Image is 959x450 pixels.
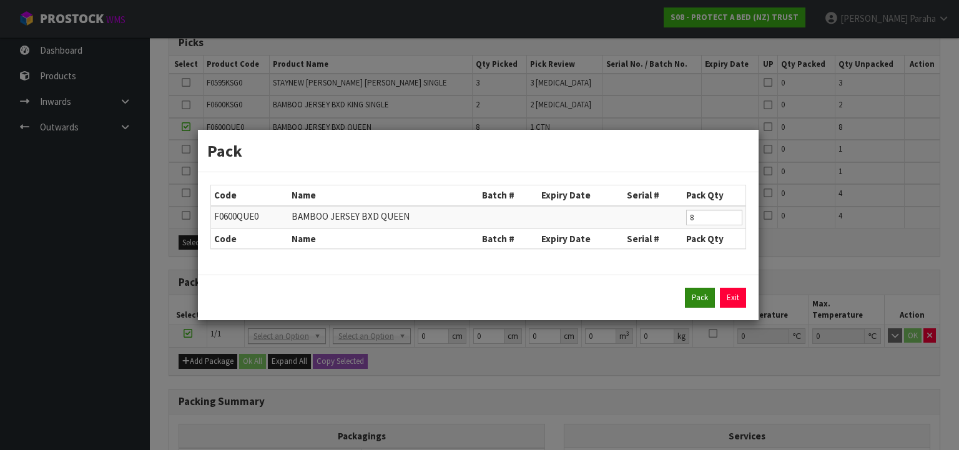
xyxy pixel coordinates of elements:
th: Code [211,228,288,248]
th: Code [211,185,288,205]
th: Name [288,185,479,205]
th: Expiry Date [538,185,623,205]
h3: Pack [207,139,749,162]
th: Expiry Date [538,228,623,248]
th: Pack Qty [683,185,745,205]
button: Pack [685,288,715,308]
a: Exit [720,288,746,308]
th: Serial # [624,185,683,205]
span: F0600QUE0 [214,210,258,222]
th: Batch # [479,185,538,205]
span: BAMBOO JERSEY BXD QUEEN [292,210,410,222]
th: Batch # [479,228,538,248]
th: Pack Qty [683,228,745,248]
th: Serial # [624,228,683,248]
th: Name [288,228,479,248]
